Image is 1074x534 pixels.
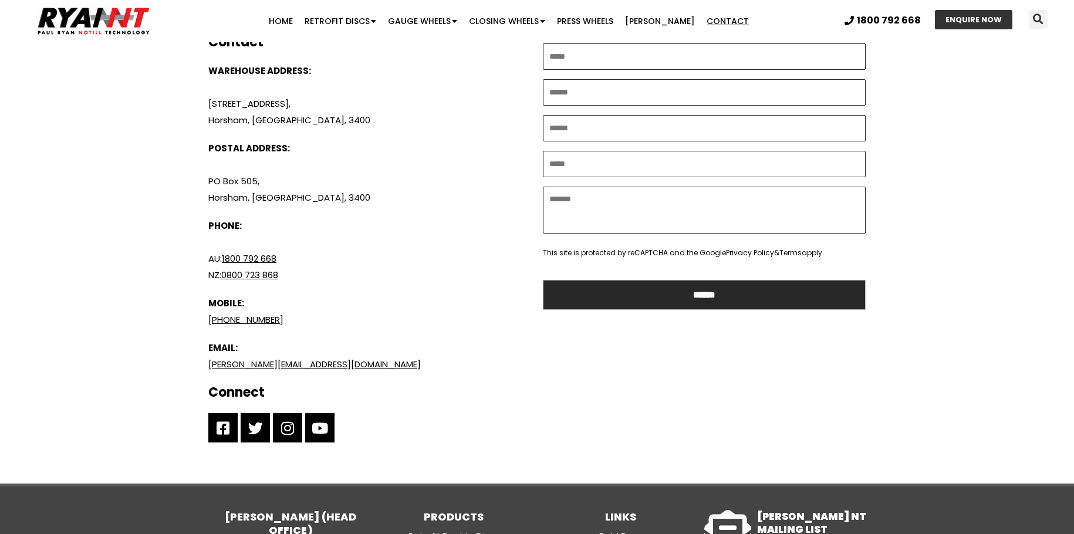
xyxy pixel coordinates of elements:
a: Terms [779,248,802,258]
div: Search [1029,10,1048,29]
p: This site is protected by reCAPTCHA and the Google & apply. [543,245,866,261]
a: [PERSON_NAME][EMAIL_ADDRESS][DOMAIN_NAME] [208,358,421,370]
p: PO Box 505, Horsham, [GEOGRAPHIC_DATA], 3400 [208,173,531,206]
a: [PERSON_NAME] [619,9,701,33]
a: 0800 723 868 [221,269,278,281]
a: [PHONE_NUMBER] [208,313,283,326]
a: Press Wheels [551,9,619,33]
a: Home [263,9,299,33]
a: ENQUIRE NOW [935,10,1012,29]
h2: Contact [208,34,531,51]
span: ENQUIRE NOW [945,16,1002,23]
h3: PRODUCTS [370,510,537,523]
nav: Menu [208,9,810,33]
a: Contact [701,9,755,33]
b: WAREHOUSE ADDRESS: [208,65,311,77]
span: AU: [208,252,222,265]
span: 1800 792 668 [857,16,921,25]
img: Ryan NT logo [35,3,153,39]
a: Gauge Wheels [382,9,463,33]
a: 1800 792 668 [222,252,276,265]
a: Closing Wheels [463,9,551,33]
a: Retrofit Discs [299,9,382,33]
p: [STREET_ADDRESS], Horsham, [GEOGRAPHIC_DATA], 3400 [208,63,531,129]
b: EMAIL: [208,342,238,354]
b: PHONE: [208,219,242,232]
h3: LINKS [537,510,704,523]
span: NZ: [208,269,221,281]
b: MOBILE: [208,297,244,309]
a: 1800 792 668 [845,16,921,25]
b: POSTAL ADDRESS: [208,142,290,154]
h2: Connect [208,384,531,401]
a: Privacy Policy [726,248,774,258]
